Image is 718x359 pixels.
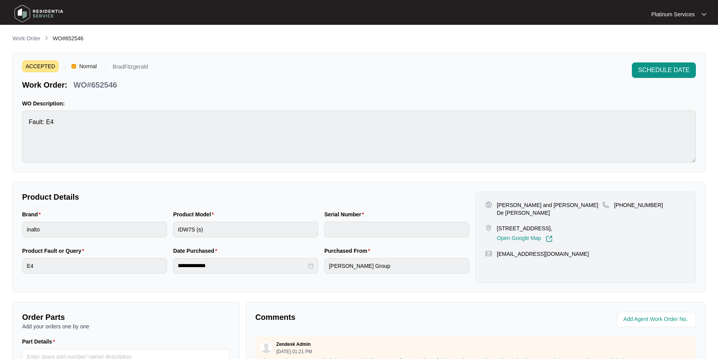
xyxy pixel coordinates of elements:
[324,258,469,274] input: Purchased From
[497,224,553,232] p: [STREET_ADDRESS],
[73,79,117,90] p: WO#652546
[276,349,312,354] p: [DATE] 01:21 PM
[22,79,67,90] p: Work Order:
[22,222,167,237] input: Brand
[113,64,148,72] p: BradFitzgerald
[276,341,311,347] p: Zendesk Admin
[22,312,230,323] p: Order Parts
[12,2,66,25] img: residentia service logo
[255,312,470,323] p: Comments
[71,64,76,69] img: Vercel Logo
[173,211,217,218] label: Product Model
[22,211,44,218] label: Brand
[22,323,230,330] p: Add your orders one by one
[623,315,691,324] input: Add Agent Work Order No.
[22,60,59,72] span: ACCEPTED
[22,258,167,274] input: Product Fault or Query
[22,100,696,107] p: WO Description:
[632,62,696,78] button: SCHEDULE DATE
[497,250,589,258] p: [EMAIL_ADDRESS][DOMAIN_NAME]
[702,12,706,16] img: dropdown arrow
[485,224,492,231] img: map-pin
[497,201,602,217] p: [PERSON_NAME] and [PERSON_NAME] De [PERSON_NAME]
[11,35,42,43] a: Work Order
[638,66,690,75] span: SCHEDULE DATE
[22,192,469,202] p: Product Details
[76,60,100,72] span: Normal
[614,201,663,209] p: [PHONE_NUMBER]
[53,35,83,41] span: WO#652546
[22,247,87,255] label: Product Fault or Query
[260,342,272,353] img: user.svg
[173,222,318,237] input: Product Model
[651,10,695,18] p: Platinum Services
[324,211,367,218] label: Serial Number
[43,35,50,41] img: chevron-right
[12,35,40,42] p: Work Order
[173,247,220,255] label: Date Purchased
[178,262,306,270] input: Date Purchased
[546,235,553,242] img: Link-External
[497,235,553,242] a: Open Google Map
[485,250,492,257] img: map-pin
[22,338,58,345] label: Part Details
[324,247,373,255] label: Purchased From
[602,201,609,208] img: map-pin
[22,110,696,163] textarea: Fault: E4
[485,201,492,208] img: user-pin
[324,222,469,237] input: Serial Number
